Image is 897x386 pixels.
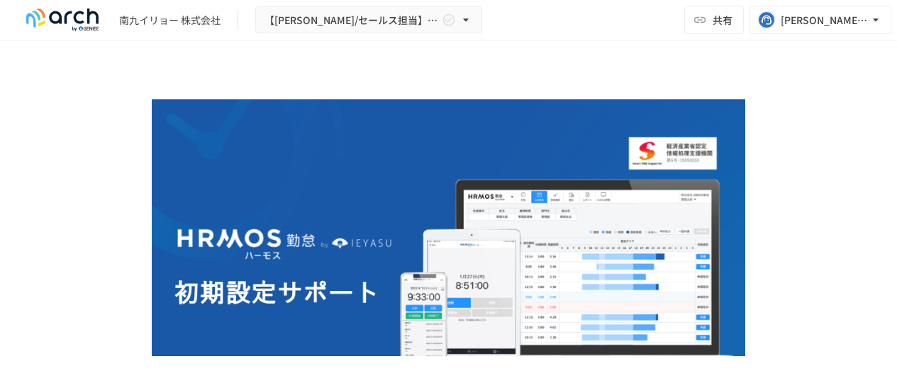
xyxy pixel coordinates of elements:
[264,11,439,29] span: 【[PERSON_NAME]/セールス担当】南九イリョー株式会社様_初期設定サポート
[17,9,108,31] img: logo-default@2x-9cf2c760.svg
[713,12,732,28] span: 共有
[684,6,744,34] button: 共有
[781,11,869,29] div: [PERSON_NAME][EMAIL_ADDRESS][DOMAIN_NAME]
[119,13,221,28] div: 南九イリョー 株式会社
[255,6,482,34] button: 【[PERSON_NAME]/セールス担当】南九イリョー株式会社様_初期設定サポート
[750,6,891,34] button: [PERSON_NAME][EMAIL_ADDRESS][DOMAIN_NAME]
